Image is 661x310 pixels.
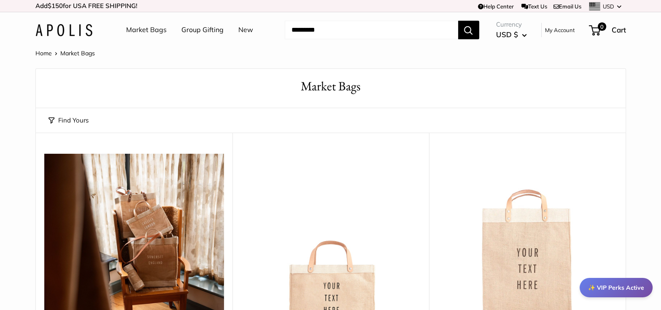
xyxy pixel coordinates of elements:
div: ✨ VIP Perks Active [580,278,653,297]
nav: Breadcrumb [35,48,95,59]
img: Apolis [35,24,92,36]
span: 0 [597,22,606,31]
input: Search... [285,21,458,39]
span: Market Bags [60,49,95,57]
button: USD $ [496,28,527,41]
a: Help Center [478,3,514,10]
a: Text Us [521,3,547,10]
span: Currency [496,19,527,30]
span: $150 [48,2,63,10]
a: Group Gifting [181,24,224,36]
iframe: Sign Up via Text for Offers [7,278,90,303]
span: Cart [612,25,626,34]
a: Email Us [553,3,581,10]
a: Home [35,49,52,57]
a: My Account [545,25,575,35]
button: Search [458,21,479,39]
a: New [238,24,253,36]
span: USD $ [496,30,518,39]
a: 0 Cart [590,23,626,37]
span: USD [603,3,614,10]
button: Find Yours [49,114,89,126]
a: Market Bags [126,24,167,36]
h1: Market Bags [49,77,613,95]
